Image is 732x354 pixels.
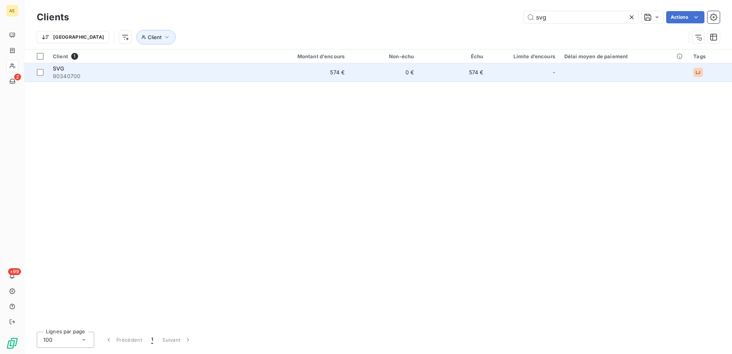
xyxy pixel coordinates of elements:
button: 1 [147,332,158,348]
button: Précédent [100,332,147,348]
input: Rechercher [524,11,639,23]
button: Suivant [158,332,196,348]
td: 574 € [418,63,488,82]
div: Échu [423,53,483,59]
div: Non-échu [354,53,414,59]
iframe: Intercom live chat [706,328,724,346]
h3: Clients [37,10,69,24]
span: 2 [14,74,21,80]
span: 1 [71,53,78,60]
div: Tags [693,53,727,59]
div: Limite d’encours [492,53,555,59]
span: Client [148,34,162,40]
div: Montant d'encours [261,53,345,59]
span: SVG [53,65,64,72]
td: 0 € [349,63,418,82]
span: 1 [151,336,153,344]
button: [GEOGRAPHIC_DATA] [37,31,109,43]
button: Client [136,30,176,44]
span: 90340700 [53,72,252,80]
span: - [553,69,555,76]
td: 574 € [256,63,349,82]
span: Client [53,53,68,59]
button: Actions [666,11,704,23]
span: LJ [696,70,700,75]
div: AE [6,5,18,17]
img: Logo LeanPay [6,337,18,349]
span: 100 [43,336,52,344]
div: Délai moyen de paiement [564,53,684,59]
span: +99 [8,268,21,275]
